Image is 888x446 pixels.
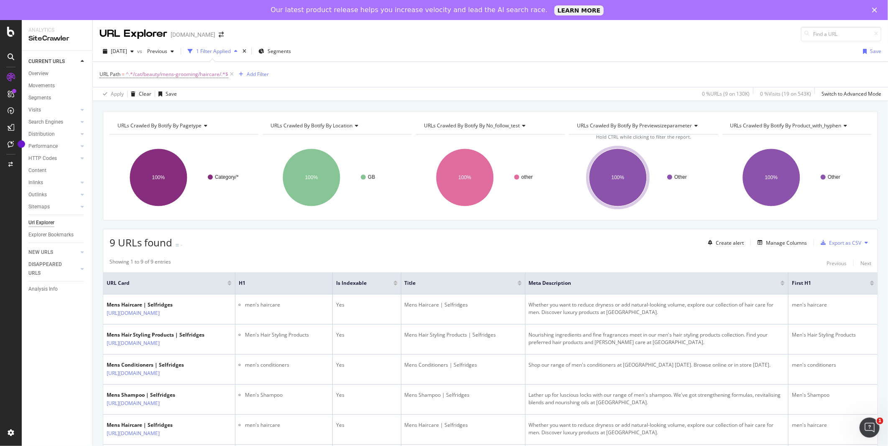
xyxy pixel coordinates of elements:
div: Outlinks [28,190,47,199]
text: Other [828,174,840,180]
button: Save [860,45,881,58]
div: Mens Haircare | Selfridges [107,421,196,429]
button: Next [860,258,871,268]
div: Mens Conditioners | Selfridges [405,361,522,369]
div: Mens Haircare | Selfridges [405,421,522,429]
a: Url Explorer [28,218,87,227]
text: Other [674,174,687,180]
a: Visits [28,106,78,114]
div: Overview [28,69,48,78]
div: 0 % URLs ( 9 on 130K ) [702,90,750,97]
div: Close [872,8,880,13]
span: 1 [877,418,883,424]
span: H1 [239,279,316,287]
text: 100% [765,175,778,180]
span: ^.*/cat/beauty/mens-grooming/haircare/.*$ [126,68,228,80]
svg: A chart. [416,141,565,214]
a: Content [28,166,87,175]
div: Export as CSV [829,239,861,246]
div: Mens Hair Styling Products | Selfridges [107,331,204,339]
div: men's haircare [792,301,874,309]
div: times [241,47,248,56]
div: men's conditioners [792,361,874,369]
text: 100% [612,175,625,180]
span: URLs Crawled By Botify By no_follow_test [424,122,520,129]
span: URL Card [107,279,225,287]
div: Analysis Info [28,285,58,294]
a: [URL][DOMAIN_NAME] [107,309,160,317]
div: Tooltip anchor [18,140,25,148]
div: Mens Shampoo | Selfridges [107,391,196,399]
li: Men's Hair Styling Products [245,331,329,339]
iframe: Intercom live chat [860,418,880,438]
button: Segments [255,45,294,58]
span: Title [405,279,505,287]
a: [URL][DOMAIN_NAME] [107,399,160,408]
div: URL Explorer [100,27,167,41]
div: Add Filter [247,71,269,78]
div: Yes [336,301,398,309]
button: Save [155,87,177,101]
a: DISAPPEARED URLS [28,260,78,278]
h4: URLs Crawled By Botify By previewsizeparameter [575,119,710,132]
a: Overview [28,69,87,78]
div: Lather up for luscious locks with our range of men's shampoo. We've got strengthening formulas, r... [529,391,785,406]
a: Sitemaps [28,203,78,211]
svg: A chart. [722,141,871,214]
div: CURRENT URLS [28,57,65,66]
div: - [181,241,182,248]
a: Analysis Info [28,285,87,294]
a: Distribution [28,130,78,139]
a: [URL][DOMAIN_NAME] [107,369,160,378]
h4: URLs Crawled By Botify By location [269,119,404,132]
div: Search Engines [28,118,63,127]
div: Mens Haircare | Selfridges [107,301,196,309]
div: Mens Haircare | Selfridges [405,301,522,309]
div: Inlinks [28,178,43,187]
div: Previous [827,260,847,267]
a: [URL][DOMAIN_NAME] [107,429,160,438]
text: other [521,174,533,180]
button: [DATE] [100,45,137,58]
div: Yes [336,391,398,399]
li: men's conditioners [245,361,329,369]
svg: A chart. [263,141,411,214]
button: Apply [100,87,124,101]
div: Nourishing ingredients and fine fragrances meet in our men's hair styling products collection. Fi... [529,331,785,346]
li: men's haircare [245,301,329,309]
span: Previous [144,48,167,55]
div: Explorer Bookmarks [28,231,74,239]
div: Save [870,48,881,55]
span: URLs Crawled By Botify By location [270,122,352,129]
span: 2025 Aug. 25th [111,48,127,55]
a: Segments [28,94,87,102]
a: Outlinks [28,190,78,199]
button: Switch to Advanced Mode [818,87,881,101]
div: Sitemaps [28,203,50,211]
a: Explorer Bookmarks [28,231,87,239]
h4: URLs Crawled By Botify By pagetype [116,119,251,132]
div: Men's Hair Styling Products [792,331,874,339]
div: Men's Shampoo [792,391,874,399]
div: Performance [28,142,58,151]
button: Clear [128,87,151,101]
div: Shop our range of men's conditioners at [GEOGRAPHIC_DATA] [DATE]. Browse online or in store [DATE]. [529,361,785,369]
span: URLs Crawled By Botify By pagetype [117,122,202,129]
span: URLs Crawled By Botify By product_with_hyphen [730,122,842,129]
div: Apply [111,90,124,97]
div: men's haircare [792,421,874,429]
div: HTTP Codes [28,154,57,163]
div: Visits [28,106,41,114]
a: Performance [28,142,78,151]
text: 100% [152,175,165,180]
div: NEW URLS [28,248,53,257]
div: Segments [28,94,51,102]
svg: A chart. [569,141,718,214]
button: Manage Columns [754,238,807,248]
a: HTTP Codes [28,154,78,163]
button: 1 Filter Applied [184,45,241,58]
div: 0 % Visits ( 19 on 543K ) [760,90,811,97]
div: Analytics [28,27,86,34]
